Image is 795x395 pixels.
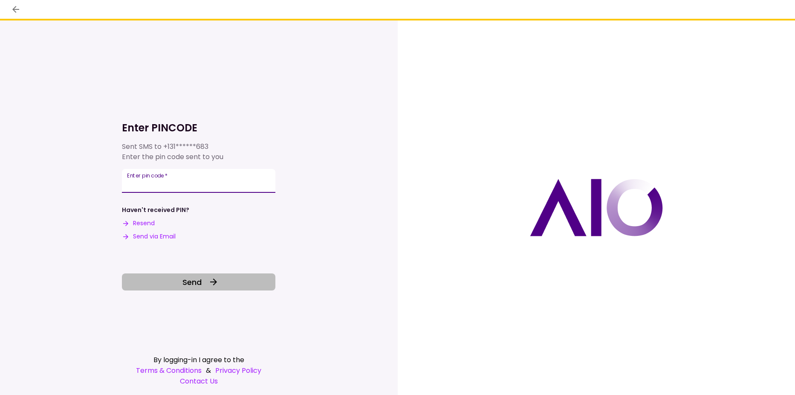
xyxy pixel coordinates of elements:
div: Haven't received PIN? [122,206,189,215]
button: back [9,2,23,17]
div: & [122,365,275,376]
span: Send [182,276,202,288]
a: Terms & Conditions [136,365,202,376]
div: Sent SMS to Enter the pin code sent to you [122,142,275,162]
div: By logging-in I agree to the [122,354,275,365]
img: AIO logo [530,179,663,236]
h1: Enter PINCODE [122,121,275,135]
button: Send [122,273,275,290]
a: Privacy Policy [215,365,261,376]
label: Enter pin code [127,172,168,179]
button: Send via Email [122,232,176,241]
a: Contact Us [122,376,275,386]
button: Resend [122,219,155,228]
